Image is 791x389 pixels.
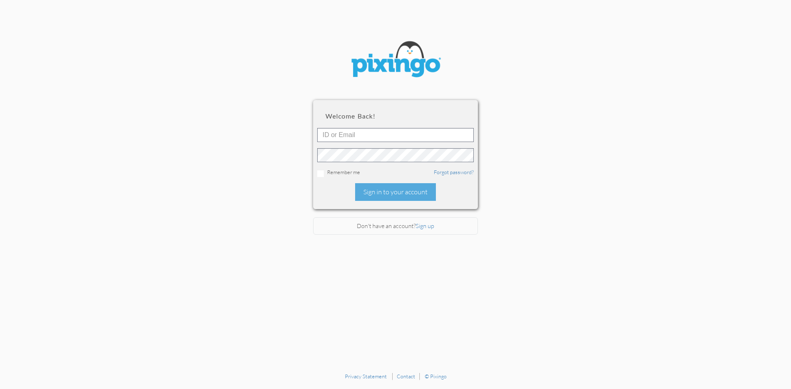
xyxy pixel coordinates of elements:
img: pixingo logo [346,37,445,84]
div: Sign in to your account [355,183,436,201]
a: Contact [397,373,415,380]
h2: Welcome back! [325,112,466,120]
div: Remember me [317,168,474,177]
div: Don't have an account? [313,217,478,235]
input: ID or Email [317,128,474,142]
a: © Pixingo [425,373,447,380]
a: Sign up [416,222,434,229]
a: Forgot password? [434,169,474,175]
a: Privacy Statement [345,373,387,380]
